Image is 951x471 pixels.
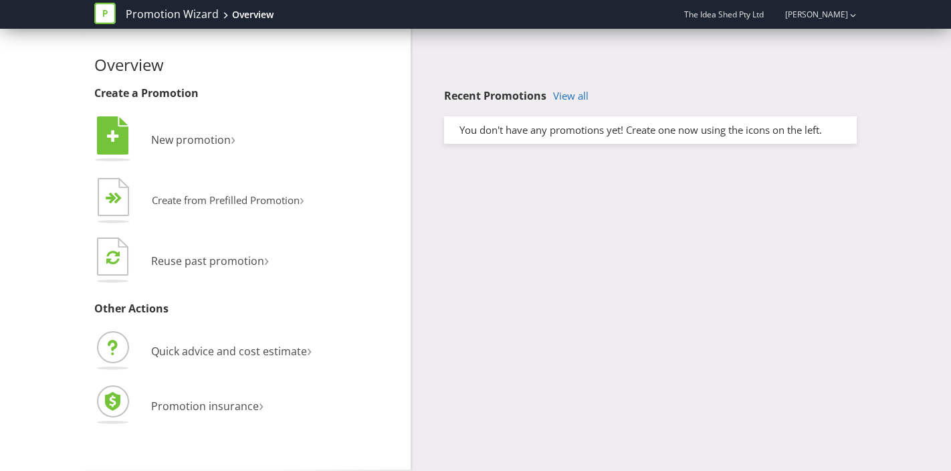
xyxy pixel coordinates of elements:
[94,399,263,413] a: Promotion insurance›
[152,193,300,207] span: Create from Prefilled Promotion
[444,88,546,103] span: Recent Promotions
[264,248,269,270] span: ›
[772,9,848,20] a: [PERSON_NAME]
[151,132,231,147] span: New promotion
[94,175,305,228] button: Create from Prefilled Promotion›
[231,127,235,149] span: ›
[449,123,851,137] div: You don't have any promotions yet! Create one now using the icons on the left.
[94,56,401,74] h2: Overview
[106,250,120,265] tspan: 
[307,339,312,361] span: ›
[114,192,122,205] tspan: 
[151,254,264,268] span: Reuse past promotion
[684,9,764,20] span: The Idea Shed Pty Ltd
[126,7,219,22] a: Promotion Wizard
[94,344,312,359] a: Quick advice and cost estimate›
[259,393,263,415] span: ›
[94,303,401,315] h3: Other Actions
[232,8,274,21] div: Overview
[151,399,259,413] span: Promotion insurance
[300,189,304,209] span: ›
[94,88,401,100] h3: Create a Promotion
[553,90,589,102] a: View all
[107,129,119,144] tspan: 
[151,344,307,359] span: Quick advice and cost estimate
